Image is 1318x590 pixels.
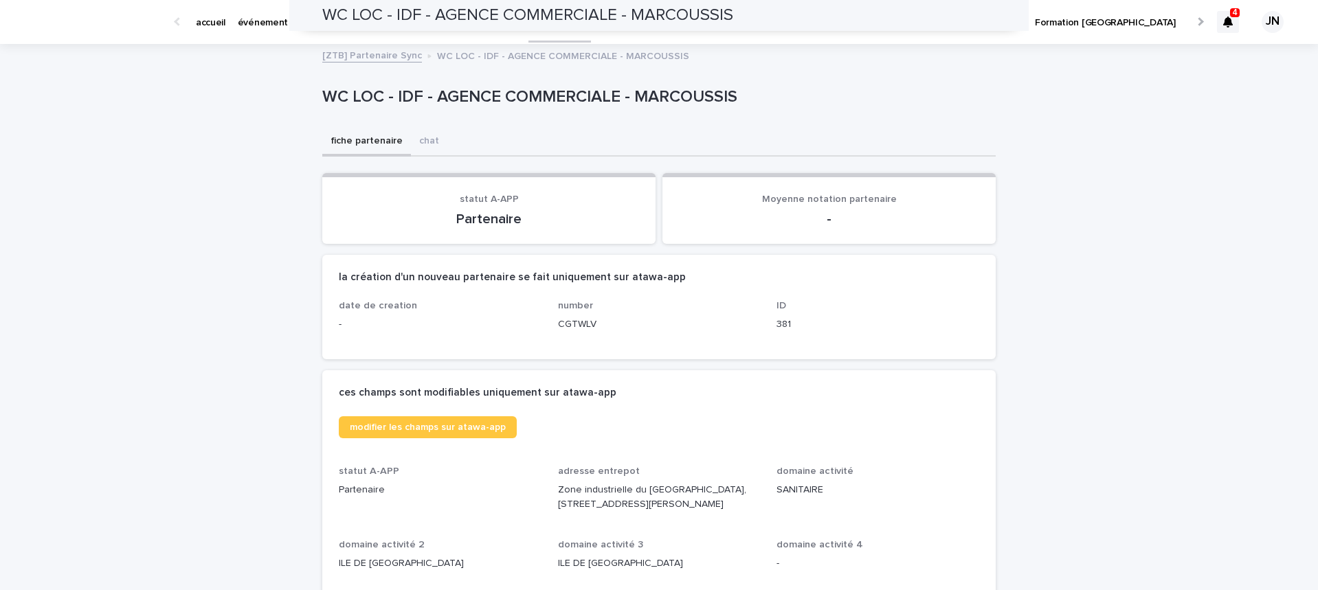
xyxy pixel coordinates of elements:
p: ILE DE [GEOGRAPHIC_DATA] [558,556,761,571]
p: WC LOC - IDF - AGENCE COMMERCIALE - MARCOUSSIS [322,87,990,107]
p: - [679,211,979,227]
p: Partenaire [339,211,639,227]
h2: la création d'un nouveau partenaire se fait uniquement sur atawa-app [339,271,686,284]
p: - [777,556,979,571]
span: domaine activité 3 [558,540,643,549]
div: 4 [1217,11,1239,33]
span: Moyenne notation partenaire [762,194,897,204]
p: ILE DE [GEOGRAPHIC_DATA] [339,556,541,571]
p: 4 [1233,8,1238,17]
span: adresse entrepot [558,466,640,476]
button: fiche partenaire [322,128,411,157]
p: SANITAIRE [777,483,979,497]
span: domaine activité [777,466,853,476]
p: Partenaire [339,483,541,497]
p: - [339,317,541,332]
a: modifier les champs sur atawa-app [339,416,517,438]
span: domaine activité 4 [777,540,863,549]
p: Zone industrielle du [GEOGRAPHIC_DATA], [STREET_ADDRESS][PERSON_NAME] [558,483,761,512]
span: number [558,301,593,310]
span: statut A-APP [460,194,519,204]
a: [ZTB] Partenaire Sync [322,47,422,63]
span: modifier les champs sur atawa-app [350,422,506,432]
p: CGTWLV [558,317,761,332]
span: ID [777,301,786,310]
button: chat [411,128,447,157]
p: 381 [777,317,979,332]
img: Ls34BcGeRexTGTNfXpUC [27,8,161,36]
p: WC LOC - IDF - AGENCE COMMERCIALE - MARCOUSSIS [437,47,689,63]
div: JN [1262,11,1284,33]
span: statut A-APP [339,466,399,476]
h2: ces champs sont modifiables uniquement sur atawa-app [339,387,616,399]
span: domaine activité 2 [339,540,425,549]
span: date de creation [339,301,417,310]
